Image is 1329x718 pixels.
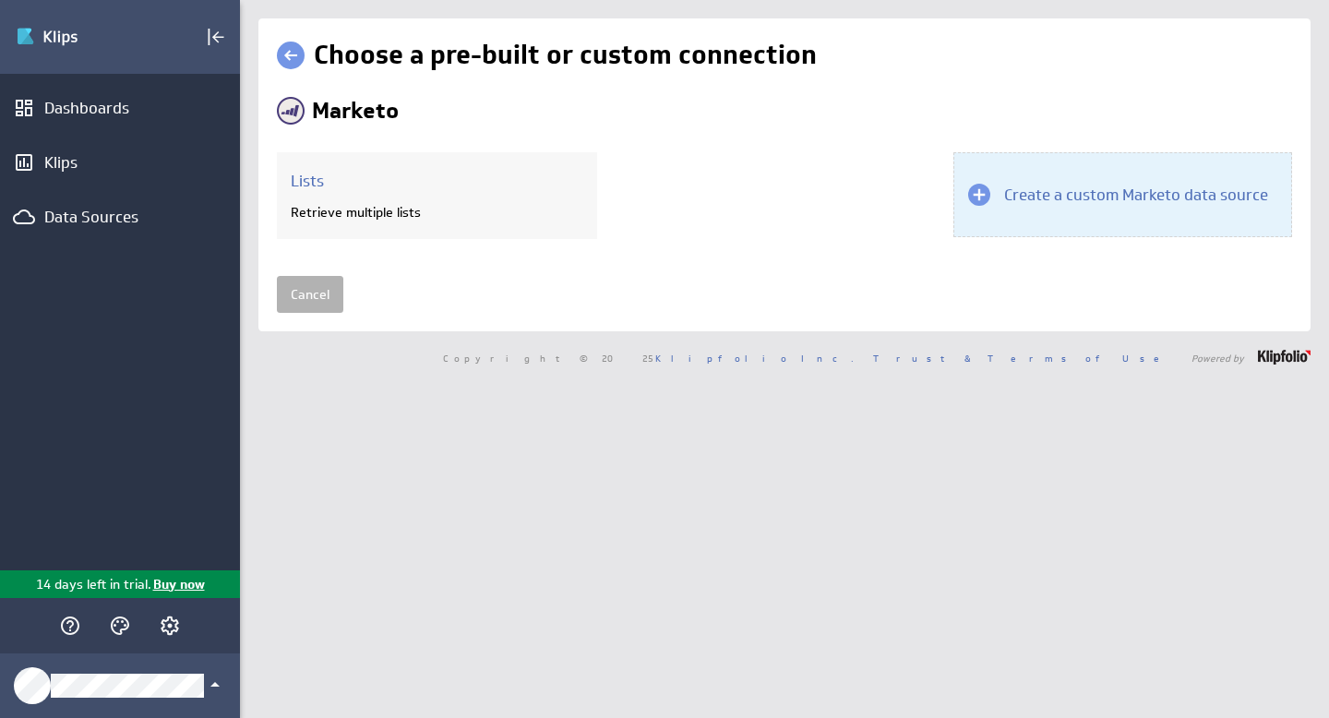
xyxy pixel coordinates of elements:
[314,38,817,72] h1: Choose a pre-built or custom connection
[1258,350,1311,365] img: logo-footer.png
[109,615,131,637] svg: Themes
[200,21,232,53] div: Collapse
[151,575,205,594] p: Buy now
[44,152,196,173] div: Klips
[36,575,151,594] p: 14 days left in trial.
[44,207,196,227] div: Data Sources
[312,100,399,122] h2: Marketo
[291,204,583,221] div: Retrieve multiple lists
[54,610,86,641] div: Help
[16,22,145,52] div: Go to Dashboards
[277,276,343,313] a: Cancel
[655,352,854,365] a: Klipfolio Inc.
[104,610,136,641] div: Themes
[291,171,583,191] h3: Lists
[154,610,186,641] div: Account and settings
[1191,353,1244,363] span: Powered by
[277,97,305,125] img: image6350885926392812111.png
[44,98,196,118] div: Dashboards
[16,22,145,52] img: Klipfolio klips logo
[1004,185,1268,205] h3: Create a custom Marketo data source
[159,615,181,637] svg: Account and settings
[873,352,1172,365] a: Trust & Terms of Use
[443,353,854,363] span: Copyright © 2025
